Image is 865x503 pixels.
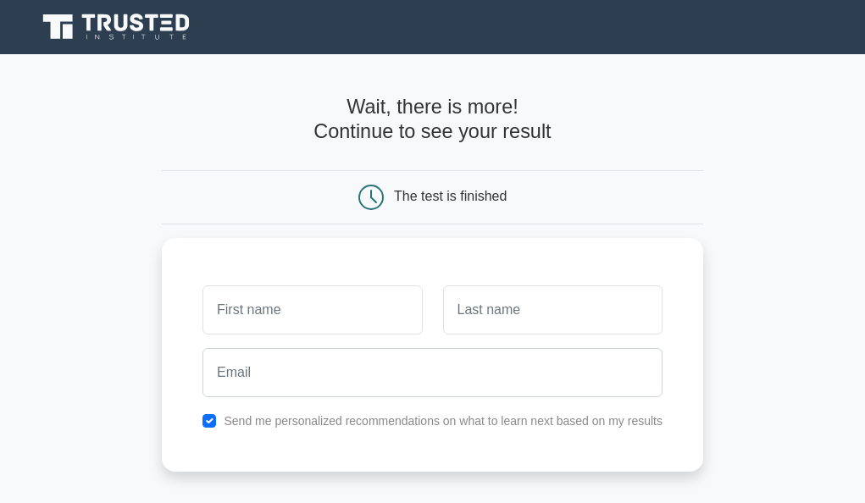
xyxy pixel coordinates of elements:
div: The test is finished [394,189,507,203]
label: Send me personalized recommendations on what to learn next based on my results [224,414,663,428]
input: Email [202,348,663,397]
input: Last name [443,285,663,334]
input: First name [202,285,422,334]
h4: Wait, there is more! Continue to see your result [162,95,703,142]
